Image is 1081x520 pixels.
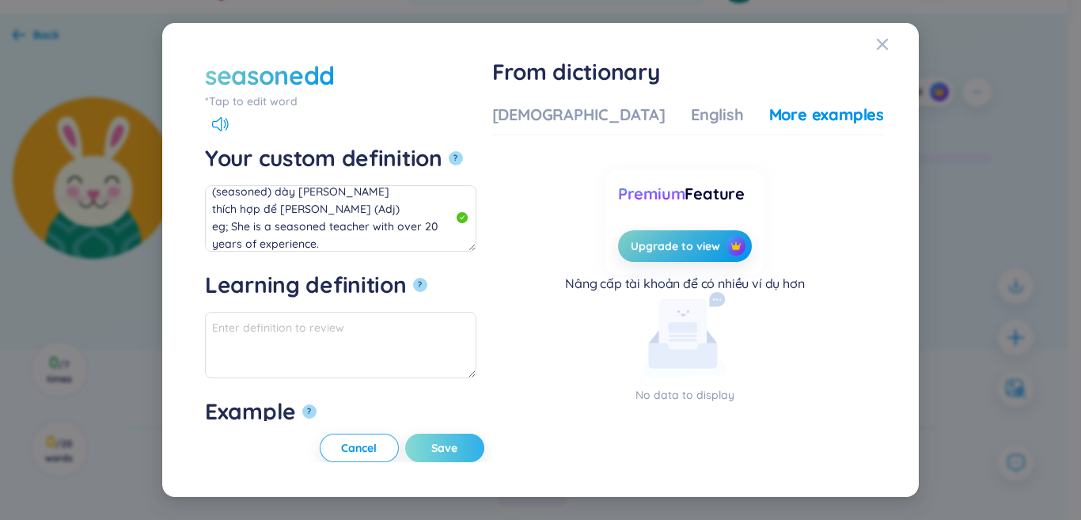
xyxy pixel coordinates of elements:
span: Upgrade to view [631,238,720,254]
div: *Tap to edit word [205,93,476,110]
button: Close [876,23,919,66]
button: Example [302,404,317,419]
textarea: (seasoned) dày [PERSON_NAME] thích hợp để [PERSON_NAME] (Adj) eg; She is a seasoned teacher with ... [205,185,476,252]
div: Learning definition [205,271,407,299]
div: Nâng cấp tài khoản để có nhiều ví dụ hơn [565,275,805,292]
div: Your custom definition [205,144,442,173]
button: Learning definition [413,278,427,292]
div: Feature [618,183,752,205]
span: Premium [618,184,685,203]
div: seasonedd [205,58,335,93]
button: Save [405,434,484,462]
div: More examples [769,104,884,126]
button: Upgrade to viewcrown icon [618,230,752,262]
span: Save [431,440,457,456]
button: Cancel [320,434,399,462]
div: Example [205,397,296,426]
h1: From dictionary [492,58,884,86]
div: English [691,104,744,126]
button: Your custom definition [449,151,463,165]
span: Cancel [341,440,377,456]
div: [DEMOGRAPHIC_DATA] [492,104,666,126]
img: crown icon [730,241,742,252]
p: No data to display [492,386,878,404]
